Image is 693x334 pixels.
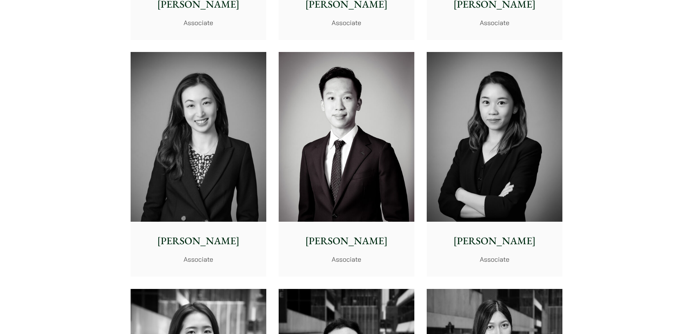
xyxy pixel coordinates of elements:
p: Associate [433,18,557,28]
p: Associate [136,254,260,264]
a: [PERSON_NAME] Associate [427,52,562,277]
p: [PERSON_NAME] [433,233,557,249]
a: [PERSON_NAME] Associate [279,52,414,277]
p: Associate [284,18,409,28]
p: Associate [136,18,260,28]
a: [PERSON_NAME] Associate [131,52,266,277]
p: [PERSON_NAME] [284,233,409,249]
p: Associate [284,254,409,264]
p: Associate [433,254,557,264]
p: [PERSON_NAME] [136,233,260,249]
